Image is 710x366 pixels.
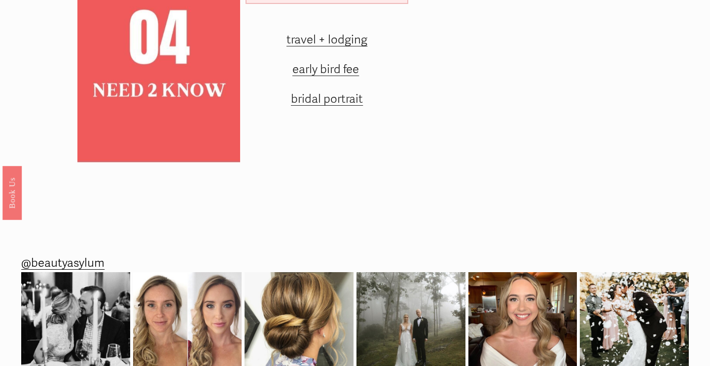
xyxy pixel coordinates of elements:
a: early bird fee [292,62,359,77]
a: travel + lodging [286,33,367,47]
a: Book Us [2,165,22,219]
a: @beautyasylum [21,252,105,274]
a: bridal portrait [291,92,363,106]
